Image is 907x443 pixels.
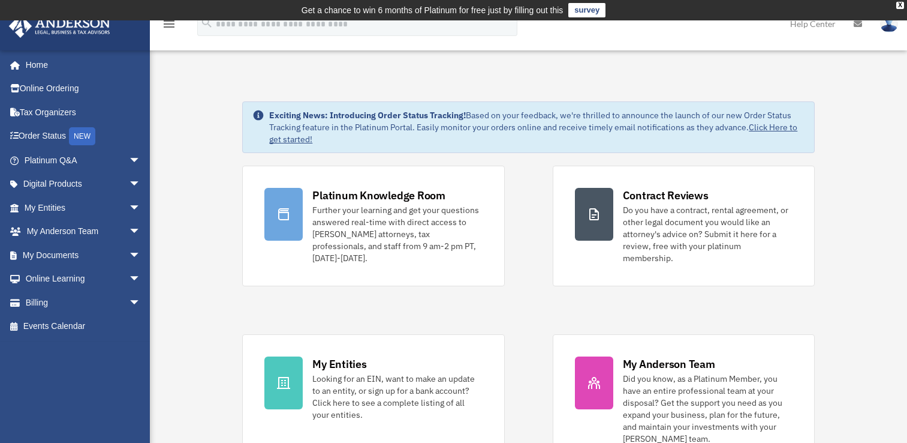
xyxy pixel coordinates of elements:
[896,2,904,9] div: close
[553,166,815,286] a: Contract Reviews Do you have a contract, rental agreement, or other legal document you would like...
[200,16,213,29] i: search
[623,357,715,372] div: My Anderson Team
[302,3,564,17] div: Get a chance to win 6 months of Platinum for free just by filling out this
[568,3,605,17] a: survey
[8,220,159,244] a: My Anderson Teamarrow_drop_down
[8,53,153,77] a: Home
[129,148,153,173] span: arrow_drop_down
[8,100,159,124] a: Tax Organizers
[880,15,898,32] img: User Pic
[312,188,445,203] div: Platinum Knowledge Room
[129,291,153,315] span: arrow_drop_down
[8,196,159,220] a: My Entitiesarrow_drop_down
[242,166,504,286] a: Platinum Knowledge Room Further your learning and get your questions answered real-time with dire...
[8,77,159,101] a: Online Ordering
[129,196,153,220] span: arrow_drop_down
[312,357,366,372] div: My Entities
[312,373,482,421] div: Looking for an EIN, want to make an update to an entity, or sign up for a bank account? Click her...
[269,110,466,121] strong: Exciting News: Introducing Order Status Tracking!
[129,267,153,292] span: arrow_drop_down
[8,243,159,267] a: My Documentsarrow_drop_down
[129,243,153,268] span: arrow_drop_down
[269,109,804,145] div: Based on your feedback, we're thrilled to announce the launch of our new Order Status Tracking fe...
[162,21,176,31] a: menu
[623,204,793,264] div: Do you have a contract, rental agreement, or other legal document you would like an attorney's ad...
[8,124,159,149] a: Order StatusNEW
[269,122,797,145] a: Click Here to get started!
[5,14,114,38] img: Anderson Advisors Platinum Portal
[8,148,159,172] a: Platinum Q&Aarrow_drop_down
[8,291,159,315] a: Billingarrow_drop_down
[129,220,153,244] span: arrow_drop_down
[69,127,95,145] div: NEW
[8,315,159,339] a: Events Calendar
[162,17,176,31] i: menu
[129,172,153,197] span: arrow_drop_down
[623,188,709,203] div: Contract Reviews
[312,204,482,264] div: Further your learning and get your questions answered real-time with direct access to [PERSON_NAM...
[8,172,159,196] a: Digital Productsarrow_drop_down
[8,267,159,291] a: Online Learningarrow_drop_down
